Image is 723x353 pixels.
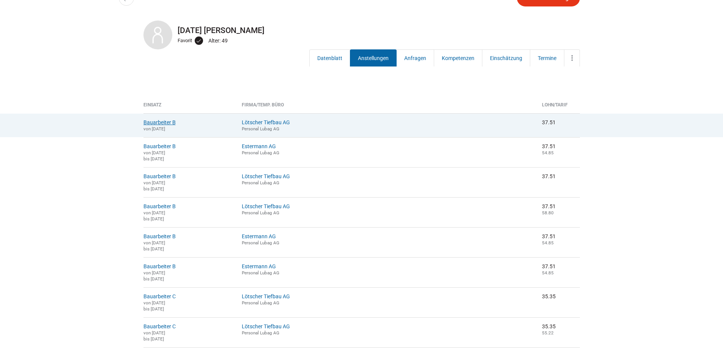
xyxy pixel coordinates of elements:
a: Anfragen [396,49,434,66]
small: Personal Lubag AG [242,210,279,215]
a: Bauarbeiter B [143,119,176,125]
nobr: 37.51 [542,233,556,239]
nobr: 35.35 [542,323,556,329]
nobr: 37.51 [542,119,556,125]
a: Bauarbeiter C [143,293,176,299]
a: Bauarbeiter B [143,173,176,179]
th: Einsatz [143,102,236,113]
th: Lohn/Tarif [536,102,580,113]
a: Bauarbeiter B [143,233,176,239]
small: Personal Lubag AG [242,150,279,155]
a: Termine [530,49,564,66]
a: Datenblatt [309,49,350,66]
small: von [DATE] bis [DATE] [143,330,165,342]
small: von [DATE] bis [DATE] [143,180,165,192]
a: Estermann AG [242,233,276,239]
small: Personal Lubag AG [242,180,279,185]
nobr: 37.51 [542,203,556,209]
small: 54.85 [542,270,554,275]
a: Bauarbeiter C [143,323,176,329]
small: 54.85 [542,150,554,155]
small: Personal Lubag AG [242,330,279,336]
small: Personal Lubag AG [242,126,279,131]
nobr: 35.35 [542,293,556,299]
a: Anstellungen [350,49,397,66]
small: von [DATE] bis [DATE] [143,270,165,282]
a: Einschätzung [482,49,530,66]
a: Estermann AG [242,263,276,269]
small: 54.85 [542,240,554,245]
small: von [DATE] bis [DATE] [143,240,165,252]
a: Bauarbeiter B [143,263,176,269]
nobr: 37.51 [542,263,556,269]
h2: [DATE] [PERSON_NAME] [143,26,580,35]
small: von [DATE] [143,126,165,131]
small: von [DATE] bis [DATE] [143,210,165,222]
a: Kompetenzen [434,49,482,66]
small: Personal Lubag AG [242,300,279,306]
nobr: 37.51 [542,143,556,149]
small: von [DATE] bis [DATE] [143,150,165,161]
a: Estermann AG [242,143,276,149]
a: Lötscher Tiefbau AG [242,323,290,329]
a: Bauarbeiter B [143,143,176,149]
a: Lötscher Tiefbau AG [242,119,290,125]
small: Personal Lubag AG [242,270,279,275]
small: Personal Lubag AG [242,240,279,245]
nobr: 37.51 [542,173,556,179]
small: 55.22 [542,330,554,336]
small: 58.80 [542,210,554,215]
a: Bauarbeiter B [143,203,176,209]
a: Lötscher Tiefbau AG [242,203,290,209]
a: Lötscher Tiefbau AG [242,173,290,179]
a: Lötscher Tiefbau AG [242,293,290,299]
small: von [DATE] bis [DATE] [143,300,165,312]
div: Alter: 49 [208,36,230,46]
th: Firma/Temp. Büro [236,102,536,113]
